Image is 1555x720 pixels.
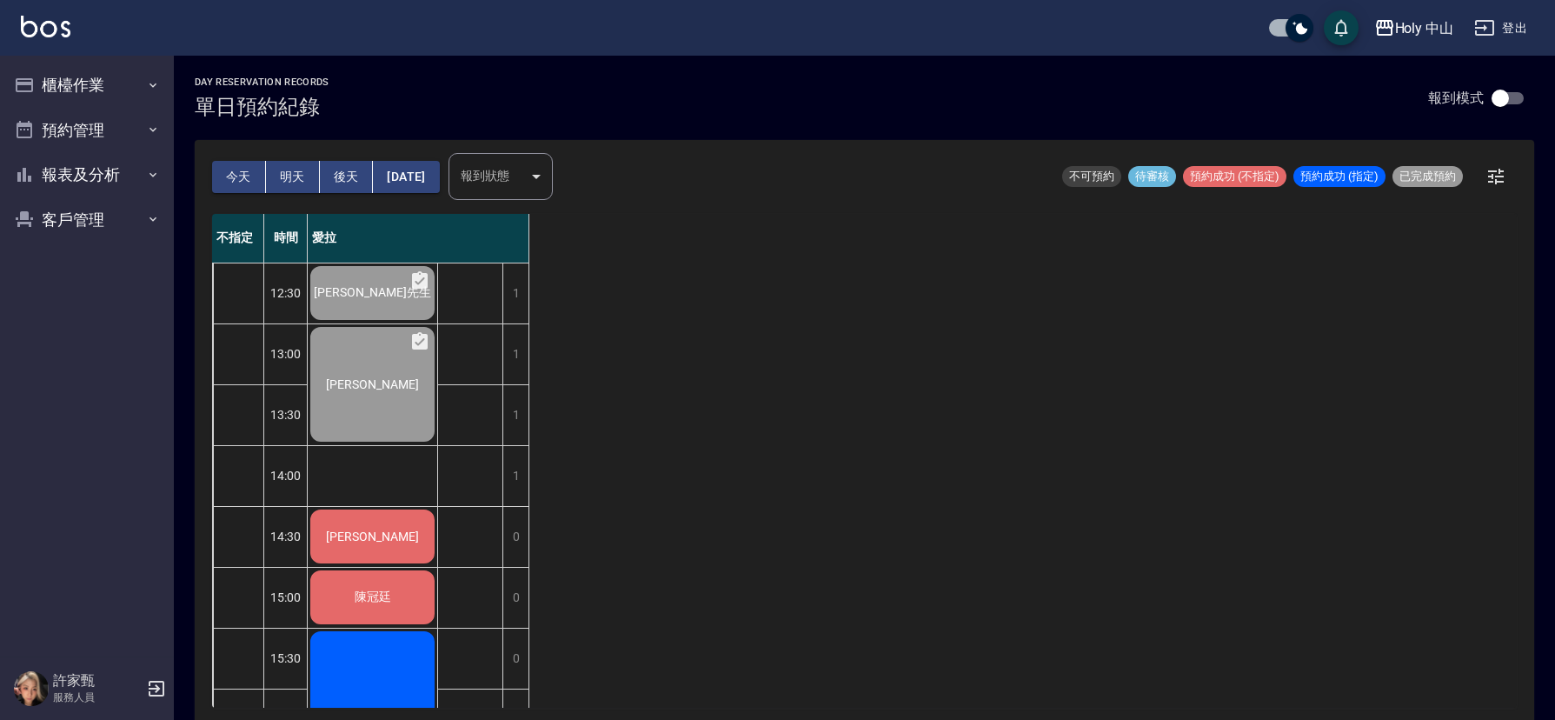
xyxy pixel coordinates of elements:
div: 0 [502,629,528,689]
div: 愛拉 [308,214,529,263]
span: 不可預約 [1062,169,1121,184]
div: 0 [502,507,528,567]
div: 0 [502,568,528,628]
h2: day Reservation records [195,77,329,88]
button: 登出 [1467,12,1534,44]
div: 13:00 [264,323,308,384]
span: 已完成預約 [1392,169,1463,184]
p: 報到模式 [1428,89,1484,107]
span: 預約成功 (指定) [1293,169,1386,184]
button: 櫃檯作業 [7,63,167,108]
button: 明天 [266,161,320,193]
button: 今天 [212,161,266,193]
button: 後天 [320,161,374,193]
div: 13:30 [264,384,308,445]
div: 1 [502,446,528,506]
div: 12:30 [264,263,308,323]
div: 14:00 [264,445,308,506]
p: 服務人員 [53,690,142,705]
img: Person [14,671,49,706]
button: save [1324,10,1359,45]
div: 時間 [264,214,308,263]
div: 1 [502,385,528,445]
div: 1 [502,324,528,384]
span: 待審核 [1128,169,1176,184]
span: [PERSON_NAME]先生 [310,285,435,301]
button: 客戶管理 [7,197,167,243]
div: 1 [502,263,528,323]
button: Holy 中山 [1367,10,1461,46]
button: 報表及分析 [7,152,167,197]
h3: 單日預約紀錄 [195,95,329,119]
div: 不指定 [212,214,264,263]
span: [PERSON_NAME] [322,530,422,543]
button: [DATE] [373,161,439,193]
div: Holy 中山 [1395,17,1454,39]
div: 14:30 [264,506,308,567]
img: Logo [21,16,70,37]
div: 15:00 [264,567,308,628]
span: [PERSON_NAME] [322,377,422,391]
div: 15:30 [264,628,308,689]
span: 預約成功 (不指定) [1183,169,1286,184]
button: 預約管理 [7,108,167,153]
span: 陳冠廷 [351,590,395,605]
h5: 許家甄 [53,672,142,690]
